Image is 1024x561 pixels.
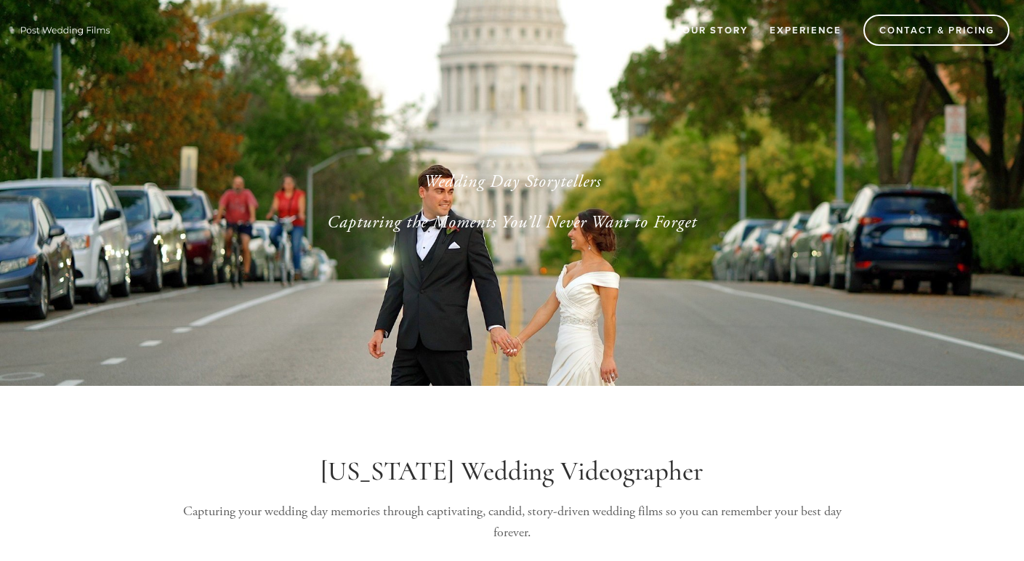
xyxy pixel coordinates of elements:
h1: [US_STATE] Wedding Videographer [165,456,860,488]
a: Contact & Pricing [863,15,1009,46]
p: Capturing the Moments You’ll Never Want to Forget [188,209,836,235]
p: Wedding Day Storytellers [188,169,836,195]
a: Our Story [673,18,757,42]
a: Experience [760,18,851,42]
a: Home [617,18,670,42]
p: Capturing your wedding day memories through captivating, candid, story-driven wedding films so yo... [165,501,860,544]
img: Wisconsin Wedding Videographer [15,19,116,41]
